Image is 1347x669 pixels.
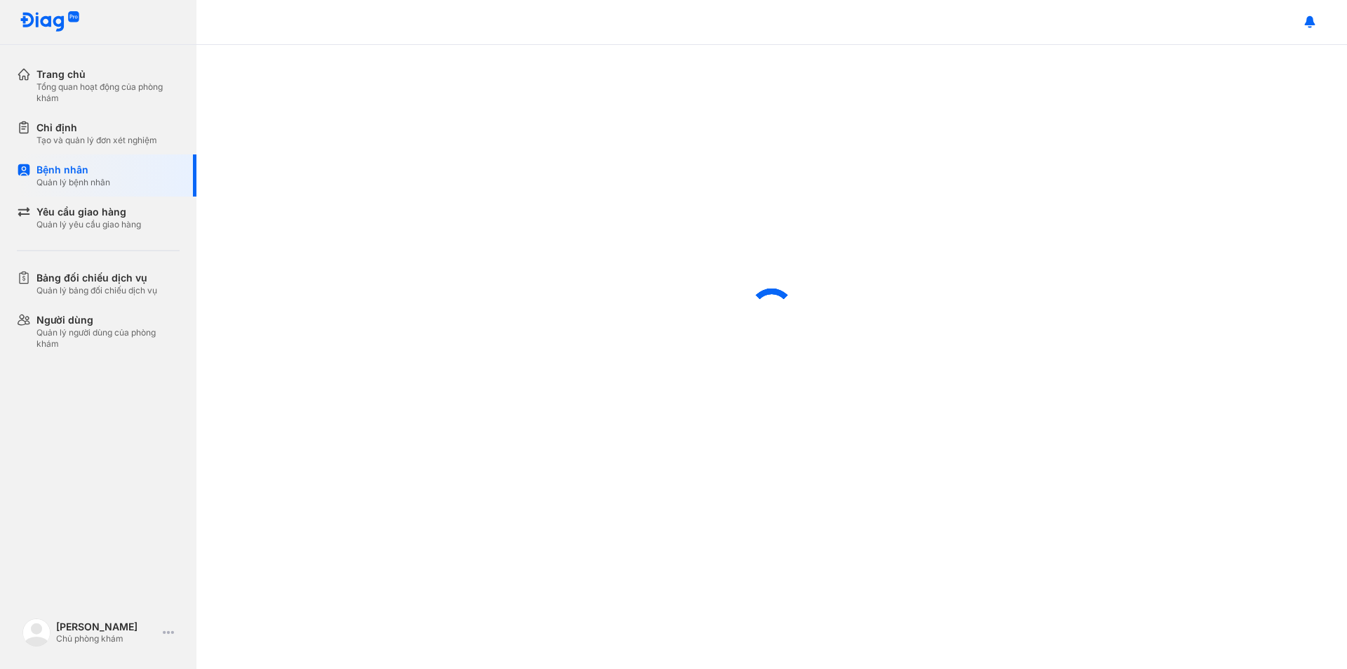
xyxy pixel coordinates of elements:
div: Yêu cầu giao hàng [36,205,141,219]
div: Quản lý bảng đối chiếu dịch vụ [36,285,157,296]
div: Quản lý yêu cầu giao hàng [36,219,141,230]
div: Tạo và quản lý đơn xét nghiệm [36,135,157,146]
img: logo [22,618,51,647]
div: Chủ phòng khám [56,633,157,644]
div: Bệnh nhân [36,163,110,177]
div: [PERSON_NAME] [56,621,157,633]
div: Tổng quan hoạt động của phòng khám [36,81,180,104]
div: Trang chủ [36,67,180,81]
div: Chỉ định [36,121,157,135]
div: Quản lý người dùng của phòng khám [36,327,180,350]
div: Quản lý bệnh nhân [36,177,110,188]
img: logo [20,11,80,33]
div: Bảng đối chiếu dịch vụ [36,271,157,285]
div: Người dùng [36,313,180,327]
